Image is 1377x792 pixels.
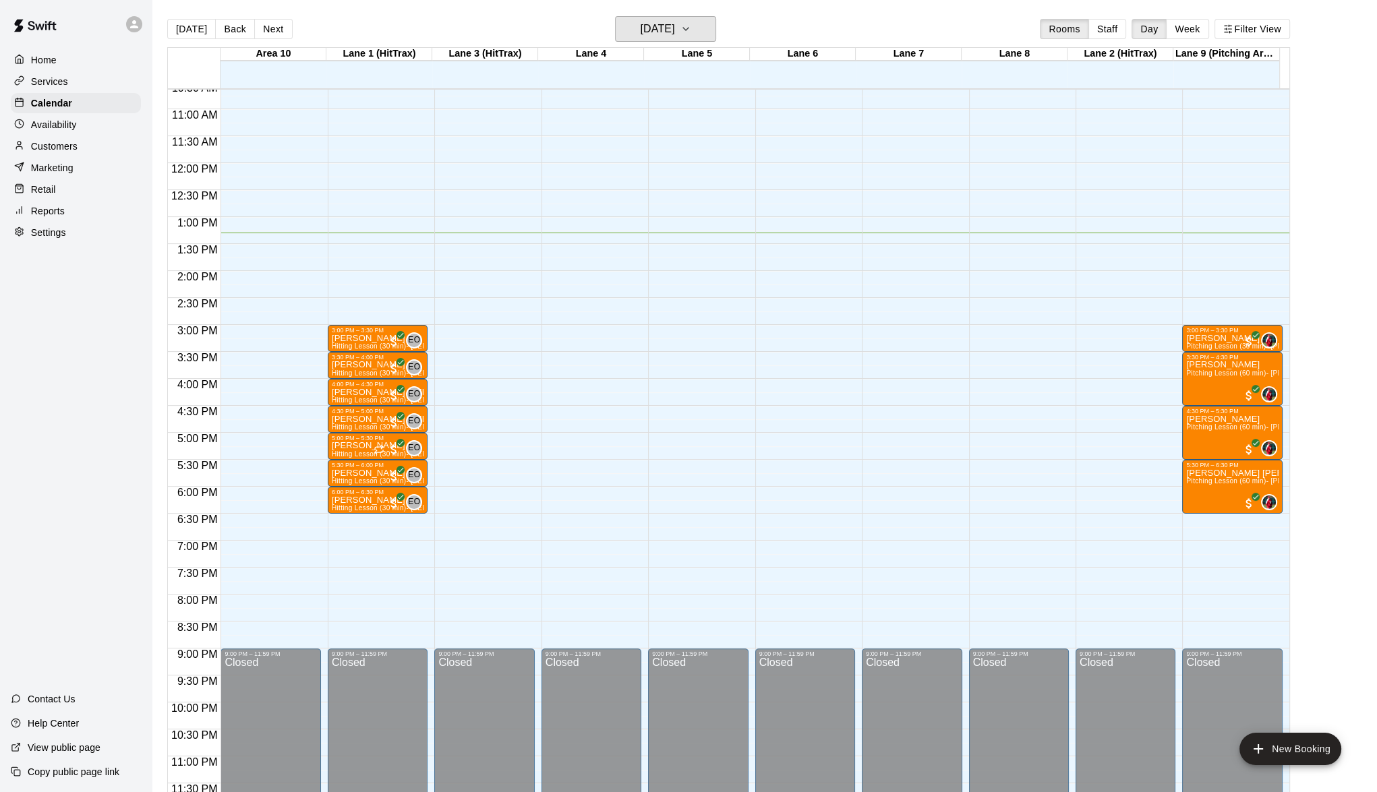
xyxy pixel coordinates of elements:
[387,416,401,429] span: All customers have paid
[408,415,420,428] span: EO
[11,136,141,156] div: Customers
[174,217,221,229] span: 1:00 PM
[31,96,72,110] p: Calendar
[1186,408,1278,415] div: 4:30 PM – 5:30 PM
[328,460,428,487] div: 5:30 PM – 6:00 PM: Alejandro Patrick
[174,325,221,336] span: 3:00 PM
[1261,494,1277,510] div: Kyle Bunn
[387,362,401,375] span: All customers have paid
[750,48,856,61] div: Lane 6
[328,352,428,379] div: 3:30 PM – 4:00 PM: Rockne Pitcher
[644,48,750,61] div: Lane 5
[387,497,401,510] span: All customers have paid
[374,444,384,455] span: Recurring event
[11,93,141,113] a: Calendar
[406,359,422,375] div: Eric Opelski
[31,53,57,67] p: Home
[1186,423,1328,431] span: Pitching Lesson (60 min)- [PERSON_NAME]
[31,140,78,153] p: Customers
[332,369,469,377] span: Hitting Lesson (30 min)- [PERSON_NAME]
[387,335,401,348] span: All customers have paid
[1132,19,1167,39] button: Day
[11,201,141,221] a: Reports
[168,702,221,714] span: 10:00 PM
[1173,48,1279,61] div: Lane 9 (Pitching Area)
[174,514,221,525] span: 6:30 PM
[167,19,216,39] button: [DATE]
[168,163,221,175] span: 12:00 PM
[408,361,420,374] span: EO
[406,440,422,456] div: Eric Opelski
[538,48,644,61] div: Lane 4
[174,244,221,255] span: 1:30 PM
[332,489,423,495] div: 6:00 PM – 6:30 PM
[225,650,316,657] div: 9:00 PM – 11:59 PM
[411,332,422,348] span: Eric Opelski
[11,71,141,92] a: Services
[408,468,420,482] span: EO
[174,298,221,309] span: 2:30 PM
[31,204,65,218] p: Reports
[1242,389,1256,402] span: All customers have paid
[332,354,423,361] div: 3:30 PM – 4:00 PM
[1186,327,1278,334] div: 3:00 PM – 3:30 PM
[332,462,423,468] div: 5:30 PM – 6:00 PM
[31,75,68,88] p: Services
[1186,342,1328,350] span: Pitching Lesson (30 min)- [PERSON_NAME]
[332,408,423,415] div: 4:30 PM – 5:00 PM
[1088,19,1127,39] button: Staff
[387,443,401,456] span: All customers have paid
[1262,388,1276,401] img: Kyle Bunn
[174,379,221,390] span: 4:00 PM
[332,650,423,657] div: 9:00 PM – 11:59 PM
[411,413,422,429] span: Eric Opelski
[174,648,221,660] span: 9:00 PM
[11,115,141,135] a: Availability
[406,494,422,510] div: Eric Opelski
[11,179,141,200] a: Retail
[1266,332,1277,348] span: Kyle Bunn
[406,386,422,402] div: Eric Opelski
[328,487,428,514] div: 6:00 PM – 6:30 PM: Juan Carlos Patrick
[866,650,958,657] div: 9:00 PM – 11:59 PM
[328,406,428,433] div: 4:30 PM – 5:00 PM: Briggs Baggott
[168,756,221,768] span: 11:00 PM
[1186,650,1278,657] div: 9:00 PM – 11:59 PM
[11,222,141,243] div: Settings
[408,495,420,509] span: EO
[31,118,77,131] p: Availability
[962,48,1067,61] div: Lane 8
[411,467,422,483] span: Eric Opelski
[1239,733,1341,765] button: add
[1242,443,1256,456] span: All customers have paid
[332,477,469,485] span: Hitting Lesson (30 min)- [PERSON_NAME]
[1080,650,1171,657] div: 9:00 PM – 11:59 PM
[1040,19,1088,39] button: Rooms
[411,440,422,456] span: Eric Opelski
[174,406,221,417] span: 4:30 PM
[31,161,74,175] p: Marketing
[168,190,221,202] span: 12:30 PM
[1186,477,1328,485] span: Pitching Lesson (60 min)- [PERSON_NAME]
[11,50,141,70] div: Home
[174,595,221,606] span: 8:00 PM
[28,741,100,754] p: View public page
[174,487,221,498] span: 6:00 PM
[169,136,221,148] span: 11:30 AM
[411,359,422,375] span: Eric Opelski
[1266,440,1277,456] span: Kyle Bunn
[1067,48,1173,61] div: Lane 2 (HitTrax)
[332,423,469,431] span: Hitting Lesson (30 min)- [PERSON_NAME]
[640,20,674,38] h6: [DATE]
[652,650,744,657] div: 9:00 PM – 11:59 PM
[28,717,79,730] p: Help Center
[1261,386,1277,402] div: Kyle Bunn
[1242,335,1256,348] span: All customers have paid
[174,433,221,444] span: 5:00 PM
[973,650,1065,657] div: 9:00 PM – 11:59 PM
